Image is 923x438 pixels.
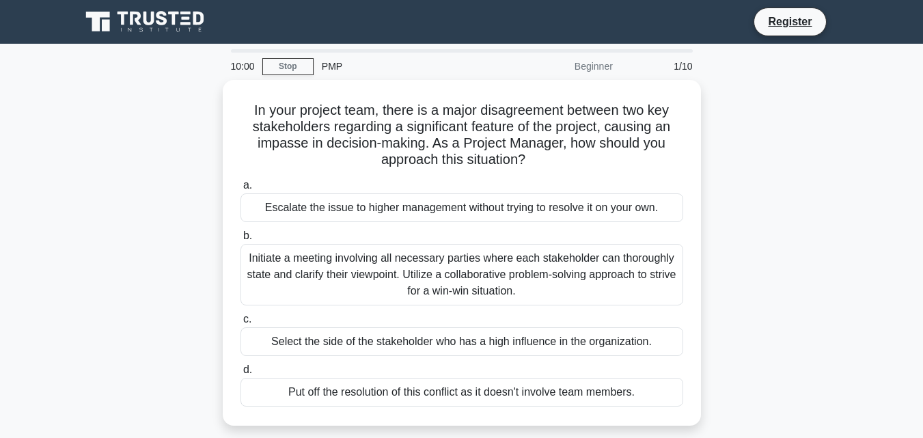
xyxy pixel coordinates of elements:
[262,58,314,75] a: Stop
[243,313,251,325] span: c.
[240,193,683,222] div: Escalate the issue to higher management without trying to resolve it on your own.
[760,13,820,30] a: Register
[501,53,621,80] div: Beginner
[243,364,252,375] span: d.
[243,230,252,241] span: b.
[314,53,501,80] div: PMP
[240,327,683,356] div: Select the side of the stakeholder who has a high influence in the organization.
[223,53,262,80] div: 10:00
[243,179,252,191] span: a.
[239,102,685,169] h5: In your project team, there is a major disagreement between two key stakeholders regarding a sign...
[240,378,683,407] div: Put off the resolution of this conflict as it doesn't involve team members.
[621,53,701,80] div: 1/10
[240,244,683,305] div: Initiate a meeting involving all necessary parties where each stakeholder can thoroughly state an...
